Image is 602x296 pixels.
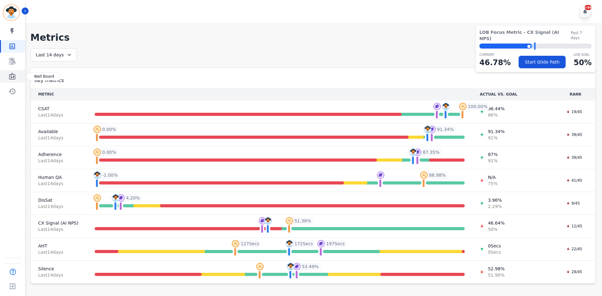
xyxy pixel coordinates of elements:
th: RANK [556,88,595,101]
span: CX Signal (AI NPS) [38,220,80,226]
img: profile-pic [232,240,239,247]
span: Key metrics [34,77,64,84]
span: 75 % [488,180,498,187]
span: 172 Secs [294,241,313,247]
span: 91 % [488,135,504,141]
span: 4.20 % [126,195,140,201]
span: 197 Secs [326,241,345,247]
span: Last 14 day s [38,226,80,232]
p: 50 % [574,57,592,68]
span: 91.34 % [488,128,504,135]
span: 51.90 % [488,272,504,278]
span: 127 Secs [240,241,259,247]
th: METRIC [31,88,87,101]
span: 96.44 % [488,106,504,112]
div: 19/45 [563,109,585,115]
span: Last 14 day s [38,158,80,164]
span: 0 Secs [488,249,501,255]
span: 3.96 % [488,197,502,203]
div: 39/45 [563,154,585,161]
span: 88.98 % [429,172,446,178]
div: 12/45 [563,223,585,229]
img: profile-pic [286,240,293,247]
div: +99 [585,5,592,10]
span: DisSat [38,197,80,203]
img: profile-pic [428,126,436,133]
div: 41/45 [563,177,585,184]
span: 87.35 % [423,149,439,155]
span: 91.34 % [437,126,454,132]
img: profile-pic [286,217,293,225]
span: 2.29 % [488,203,502,210]
span: 50 % [488,226,504,232]
img: profile-pic [117,194,125,202]
p: 46.78 % [479,57,511,68]
img: Bordered avatar [4,5,19,20]
span: CSAT [38,106,80,112]
img: profile-pic [414,148,421,156]
img: profile-pic [409,148,417,156]
span: Last 14 day s [38,180,80,187]
img: profile-pic [420,171,428,179]
img: profile-pic [459,103,467,110]
span: 86 % [488,112,504,118]
img: profile-pic [112,194,119,202]
h1: Metrics [30,32,596,43]
span: Last 14 day s [38,272,80,278]
span: Available [38,128,80,135]
img: profile-pic [93,126,101,133]
p: LOB Goal [574,52,592,57]
img: profile-pic [287,263,294,270]
span: 87 % [488,151,498,158]
img: profile-pic [442,103,450,110]
span: AHT [38,243,80,249]
span: 91 % [488,158,498,164]
span: Last 14 day s [38,112,80,118]
span: 0 Secs [488,243,501,249]
p: CURRENT [479,52,511,57]
th: ACTUAL VS. GOAL [472,88,556,101]
span: N/A [488,174,498,180]
img: profile-pic [433,103,441,110]
div: 22/45 [563,246,585,252]
span: LOB Focus Metric - CX Signal (AI NPS) [479,29,571,42]
span: Last 14 day s [38,249,80,255]
img: profile-pic [317,240,325,247]
span: 100.00 % [468,103,487,110]
img: profile-pic [256,263,264,270]
span: 46.64 % [488,220,504,226]
img: profile-pic [424,126,431,133]
span: Human QA [38,174,80,180]
span: 51.38 % [294,218,311,224]
img: profile-pic [377,171,384,179]
span: 52.98 % [488,266,504,272]
span: Silence [38,266,80,272]
span: -1.00 % [102,172,118,178]
button: Start Glide Path [519,56,566,68]
span: 0.00 % [102,149,116,155]
span: 0.00 % [102,126,116,132]
span: 53.49 % [302,263,319,270]
div: ⬤ [479,44,532,49]
img: profile-pic [93,148,101,156]
span: Last 14 day s [38,135,80,141]
span: Last 14 day s [38,203,80,210]
span: Adherence [38,151,80,158]
span: Past 7 days [571,30,592,40]
div: 28/45 [563,269,585,275]
img: profile-pic [259,217,266,225]
div: 9/45 [563,200,583,206]
img: profile-pic [293,263,301,270]
div: Last 14 days [30,48,77,61]
div: 39/45 [563,132,585,138]
img: profile-pic [93,194,101,202]
img: profile-pic [93,171,101,179]
img: profile-pic [264,217,272,225]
